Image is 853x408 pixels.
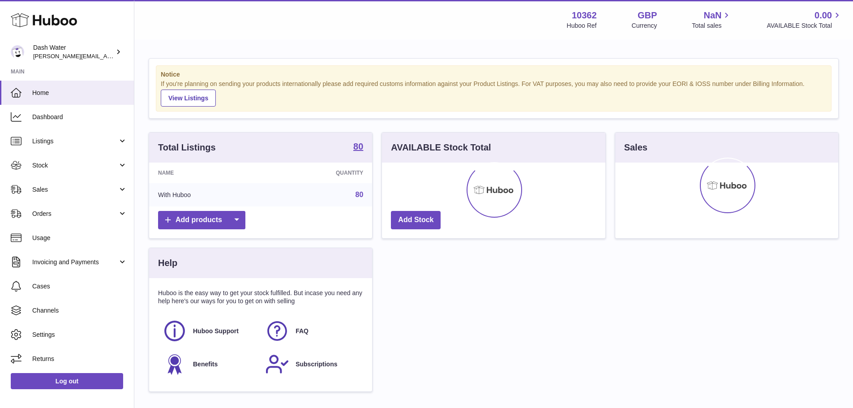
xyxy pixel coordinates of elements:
div: If you're planning on sending your products internationally please add required customs informati... [161,80,827,107]
span: Invoicing and Payments [32,258,118,266]
span: Listings [32,137,118,146]
img: james@dash-water.com [11,45,24,59]
strong: 80 [353,142,363,151]
span: Huboo Support [193,327,239,335]
a: FAQ [265,319,359,343]
h3: AVAILABLE Stock Total [391,142,491,154]
span: Sales [32,185,118,194]
span: Benefits [193,360,218,369]
span: Returns [32,355,127,363]
span: Subscriptions [296,360,337,369]
span: Home [32,89,127,97]
span: AVAILABLE Stock Total [767,21,842,30]
span: Dashboard [32,113,127,121]
a: View Listings [161,90,216,107]
a: Subscriptions [265,352,359,376]
a: Add Stock [391,211,441,229]
span: NaN [703,9,721,21]
span: FAQ [296,327,309,335]
a: 80 [353,142,363,153]
div: Currency [632,21,657,30]
strong: 10362 [572,9,597,21]
span: Total sales [692,21,732,30]
span: 0.00 [814,9,832,21]
strong: Notice [161,70,827,79]
a: Log out [11,373,123,389]
span: Orders [32,210,118,218]
p: Huboo is the easy way to get your stock fulfilled. But incase you need any help here's our ways f... [158,289,363,306]
strong: GBP [638,9,657,21]
a: Add products [158,211,245,229]
td: With Huboo [149,183,267,206]
span: Stock [32,161,118,170]
span: Cases [32,282,127,291]
h3: Sales [624,142,647,154]
span: Settings [32,331,127,339]
h3: Total Listings [158,142,216,154]
a: Benefits [163,352,256,376]
th: Quantity [267,163,372,183]
a: Huboo Support [163,319,256,343]
h3: Help [158,257,177,269]
span: Channels [32,306,127,315]
span: [PERSON_NAME][EMAIL_ADDRESS][DOMAIN_NAME] [33,52,180,60]
a: 0.00 AVAILABLE Stock Total [767,9,842,30]
th: Name [149,163,267,183]
span: Usage [32,234,127,242]
div: Dash Water [33,43,114,60]
div: Huboo Ref [567,21,597,30]
a: 80 [356,191,364,198]
a: NaN Total sales [692,9,732,30]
